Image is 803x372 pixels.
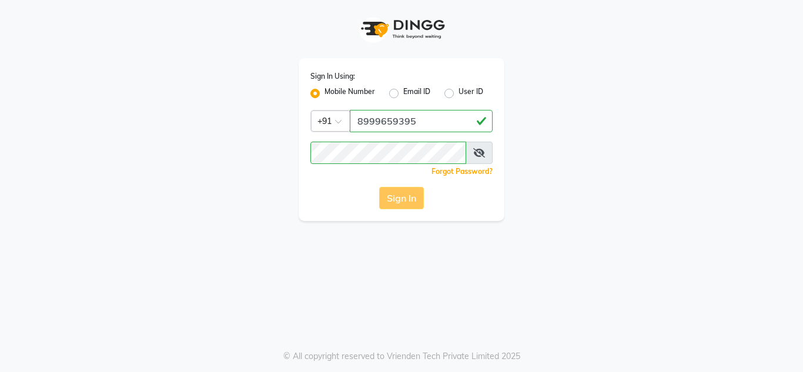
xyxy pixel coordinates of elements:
input: Username [350,110,493,132]
input: Username [310,142,466,164]
label: Email ID [403,86,430,100]
label: Mobile Number [324,86,375,100]
label: User ID [459,86,483,100]
img: logo1.svg [354,12,449,46]
label: Sign In Using: [310,71,355,82]
a: Forgot Password? [431,167,493,176]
